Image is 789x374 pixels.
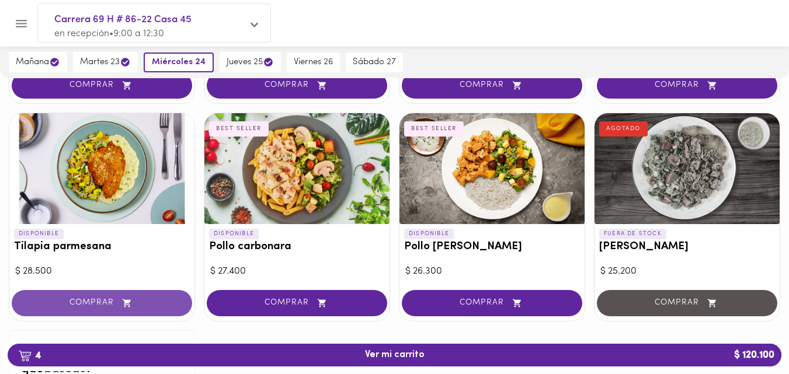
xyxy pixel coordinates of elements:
div: AGOTADO [599,121,648,137]
span: viernes 26 [294,57,333,68]
span: sábado 27 [353,57,396,68]
button: 4Ver mi carrito$ 120.100 [8,344,781,366]
button: COMPRAR [402,72,582,99]
span: COMPRAR [416,81,568,90]
button: COMPRAR [597,72,777,99]
div: BEST SELLER [209,121,269,137]
img: cart.png [18,350,32,362]
div: Pollo carbonara [204,113,390,224]
h3: Pollo carbonara [209,241,385,253]
h3: Pollo [PERSON_NAME] [404,241,580,253]
p: DISPONIBLE [14,229,64,239]
div: $ 28.500 [15,265,189,278]
span: jueves 25 [227,57,274,68]
button: sábado 27 [346,53,403,72]
span: COMPRAR [221,81,373,90]
span: COMPRAR [26,81,178,90]
span: miércoles 24 [152,57,206,68]
p: DISPONIBLE [404,229,454,239]
div: $ 25.200 [600,265,774,278]
div: Pollo Tikka Massala [399,113,585,224]
div: $ 26.300 [405,265,579,278]
b: 4 [11,348,48,363]
span: Ver mi carrito [365,349,425,361]
span: mañana [16,57,60,68]
button: jueves 25 [220,52,281,72]
h3: Tilapia parmesana [14,241,190,253]
button: Menu [7,9,36,38]
h3: [PERSON_NAME] [599,241,775,253]
button: viernes 26 [287,53,340,72]
button: COMPRAR [12,290,192,316]
button: COMPRAR [207,290,387,316]
iframe: Messagebird Livechat Widget [721,306,777,362]
span: martes 23 [80,57,131,68]
span: COMPRAR [26,298,178,308]
div: Tilapia parmesana [9,113,194,224]
span: COMPRAR [416,298,568,308]
p: FUERA DE STOCK [599,229,666,239]
button: miércoles 24 [144,53,214,72]
div: Arroz chaufa [595,113,780,224]
button: martes 23 [73,52,138,72]
button: COMPRAR [207,72,387,99]
div: BEST SELLER [404,121,464,137]
span: COMPRAR [611,81,763,90]
span: COMPRAR [221,298,373,308]
p: DISPONIBLE [209,229,259,239]
span: Carrera 69 H # 86-22 Casa 45 [54,12,242,27]
button: mañana [9,52,67,72]
div: $ 27.400 [210,265,384,278]
button: COMPRAR [12,72,192,99]
button: COMPRAR [402,290,582,316]
span: en recepción • 9:00 a 12:30 [54,29,164,39]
